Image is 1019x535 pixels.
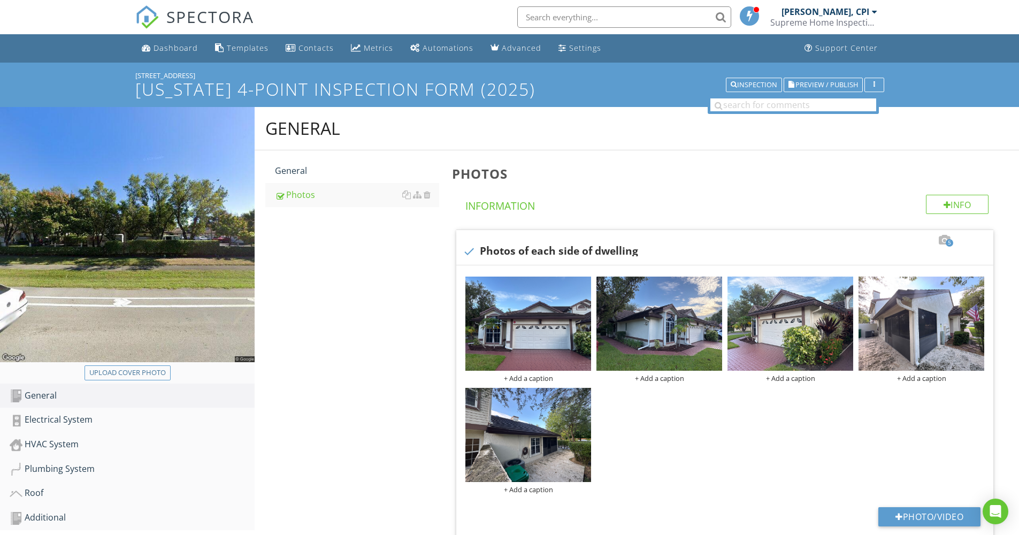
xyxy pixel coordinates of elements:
a: Inspection [726,79,782,89]
button: Preview / Publish [784,78,863,93]
div: Support Center [815,43,878,53]
img: photo.jpg [859,277,984,371]
div: + Add a caption [465,374,591,383]
img: photo.jpg [465,388,591,482]
div: + Add a caption [859,374,984,383]
a: Preview / Publish [784,79,863,89]
div: General [275,164,439,177]
a: SPECTORA [135,14,254,37]
img: photo.jpg [596,277,722,371]
div: Additional [10,511,255,525]
img: The Best Home Inspection Software - Spectora [135,5,159,29]
div: Plumbing System [10,462,255,476]
span: SPECTORA [166,5,254,28]
div: Open Intercom Messenger [983,499,1008,524]
div: + Add a caption [465,485,591,494]
div: Metrics [364,43,393,53]
img: photo.jpg [465,277,591,371]
div: + Add a caption [596,374,722,383]
a: Metrics [347,39,397,58]
a: Support Center [800,39,882,58]
div: Contacts [298,43,334,53]
div: General [10,389,255,403]
div: Electrical System [10,413,255,427]
a: Advanced [486,39,546,58]
a: Settings [554,39,606,58]
div: Photos [275,188,439,201]
h3: Photos [452,166,1002,181]
div: Advanced [502,43,541,53]
a: Dashboard [137,39,202,58]
button: Upload cover photo [85,365,171,380]
input: Search everything... [517,6,731,28]
div: Automations [423,43,473,53]
div: Settings [569,43,601,53]
h4: Information [465,195,989,213]
span: Preview / Publish [795,81,858,88]
span: 5 [946,239,953,247]
input: search for comments [710,98,876,111]
div: General [265,118,340,139]
a: Contacts [281,39,338,58]
div: + Add a caption [727,374,853,383]
div: Templates [227,43,269,53]
div: Dashboard [154,43,198,53]
a: Automations (Basic) [406,39,478,58]
button: Inspection [726,78,782,93]
div: Upload cover photo [89,368,166,378]
div: Info [926,195,989,214]
a: Templates [211,39,273,58]
div: HVAC System [10,438,255,452]
button: Photo/Video [878,507,980,526]
div: Supreme Home Inspections FL, Inc [770,17,877,28]
div: [PERSON_NAME], CPI [782,6,869,17]
div: Roof [10,486,255,500]
h1: [US_STATE] 4-Point Inspection Form (2025) [135,80,884,98]
div: Inspection [731,81,777,89]
img: photo.jpg [727,277,853,371]
div: [STREET_ADDRESS] [135,71,884,80]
